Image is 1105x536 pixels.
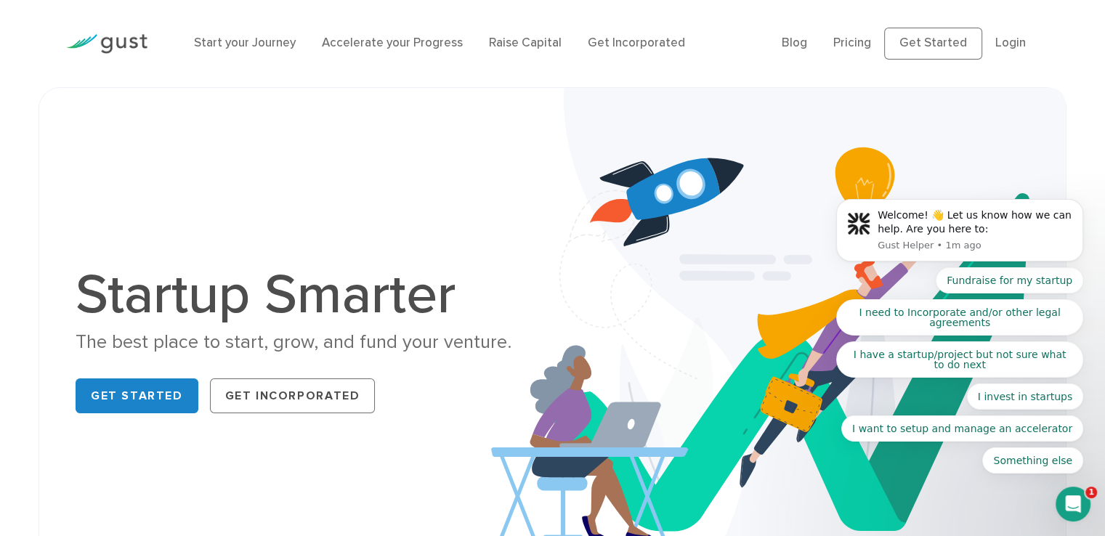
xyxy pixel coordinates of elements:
[210,378,376,413] a: Get Incorporated
[489,36,562,50] a: Raise Capital
[76,267,541,322] h1: Startup Smarter
[588,36,685,50] a: Get Incorporated
[863,379,1105,536] iframe: Chat Widget
[76,378,198,413] a: Get Started
[322,36,463,50] a: Accelerate your Progress
[194,36,296,50] a: Start your Journey
[66,34,147,54] img: Gust Logo
[782,36,807,50] a: Blog
[76,330,541,355] div: The best place to start, grow, and fund your venture.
